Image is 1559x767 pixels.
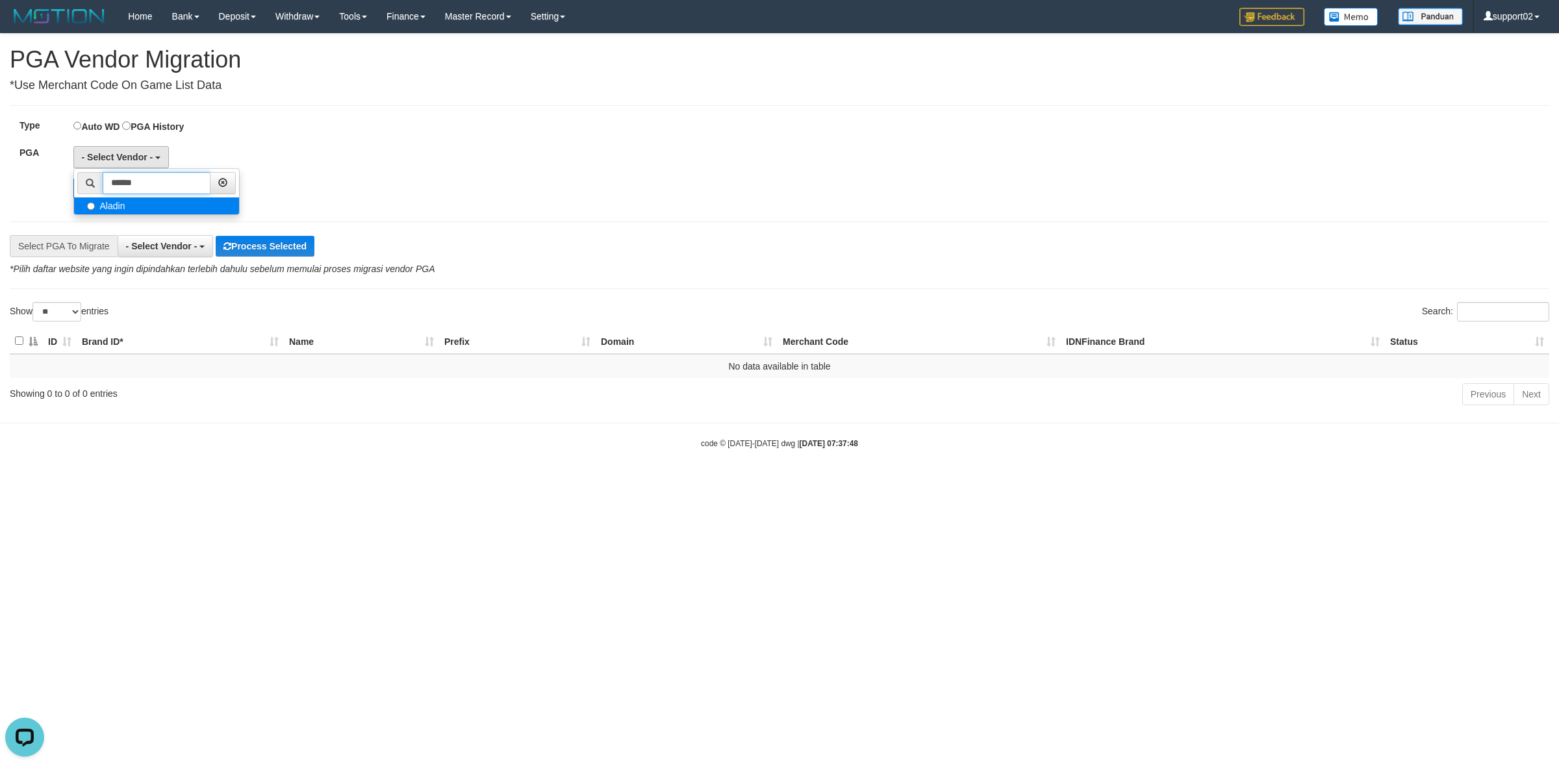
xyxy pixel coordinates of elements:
[10,119,73,132] label: Type
[216,236,314,257] button: Process Selected
[1239,8,1304,26] img: Feedback.jpg
[87,202,95,210] input: Aladin
[73,121,82,130] input: Auto WD
[10,264,435,274] i: *Pilih daftar website yang ingin dipindahkan terlebih dahulu sebelum memulai proses migrasi vendo...
[701,439,858,448] small: code © [DATE]-[DATE] dwg |
[1385,329,1549,354] th: Status: activate to sort column ascending
[122,119,184,133] label: PGA History
[5,5,44,44] button: Open LiveChat chat widget
[73,146,170,168] button: - Select Vendor -
[74,197,239,214] label: Aladin
[82,152,153,162] span: - Select Vendor -
[1462,383,1514,405] a: Previous
[10,302,108,321] label: Show entries
[800,439,858,448] strong: [DATE] 07:37:48
[778,329,1061,354] th: Merchant Code: activate to sort column ascending
[122,121,131,130] input: PGA History
[10,79,1549,92] h4: *Use Merchant Code On Game List Data
[1061,329,1385,354] th: IDNFinance Brand: activate to sort column ascending
[1422,302,1549,321] label: Search:
[10,47,1549,73] h1: PGA Vendor Migration
[118,235,214,257] button: - Select Vendor -
[10,6,108,26] img: MOTION_logo.png
[10,382,640,400] div: Showing 0 to 0 of 0 entries
[10,235,118,257] div: Select PGA To Migrate
[10,354,1549,378] td: No data available in table
[1514,383,1549,405] a: Next
[73,119,120,133] label: Auto WD
[126,241,197,251] span: - Select Vendor -
[596,329,778,354] th: Domain: activate to sort column ascending
[284,329,439,354] th: Name: activate to sort column ascending
[43,329,77,354] th: ID: activate to sort column ascending
[1324,8,1378,26] img: Button%20Memo.svg
[439,329,596,354] th: Prefix: activate to sort column ascending
[77,329,284,354] th: Brand ID*: activate to sort column ascending
[1398,8,1463,25] img: panduan.png
[32,302,81,321] select: Showentries
[10,146,73,159] label: PGA
[1457,302,1549,321] input: Search:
